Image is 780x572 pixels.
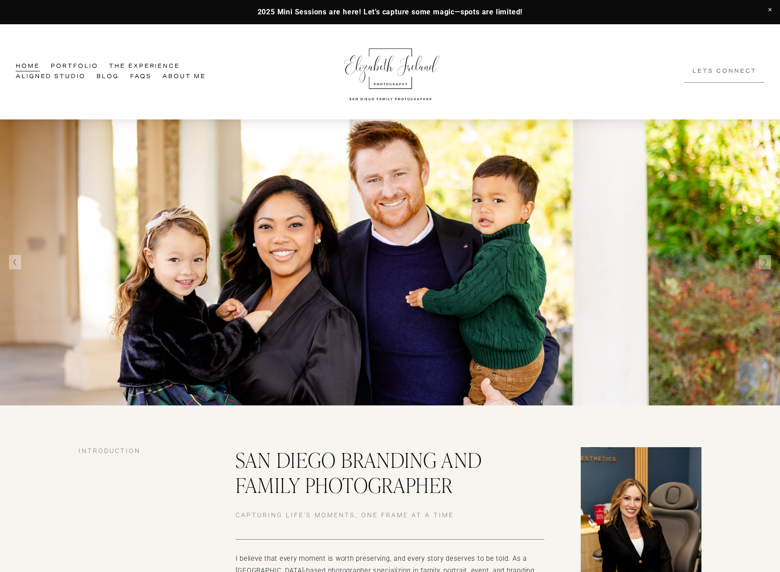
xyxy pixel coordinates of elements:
h4: Capturing Life's Moments, One Frame at a Time [236,511,545,520]
a: folder dropdown [109,61,180,72]
img: Elizabeth Ireland Photography San Diego Family Photographer [339,40,443,104]
a: FAQs [130,72,152,83]
button: Next Slide [759,255,771,269]
a: Lets Connect [684,61,764,82]
span: The Experience [109,62,180,71]
a: Blog [96,72,119,83]
a: About Me [162,72,206,83]
button: Previous Slide [9,255,21,269]
h4: Introduction [79,447,199,456]
a: Home [16,61,40,72]
a: Aligned Studio [16,72,86,83]
h2: San Diego Branding and family photographer [236,447,545,497]
a: Portfolio [51,61,98,72]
